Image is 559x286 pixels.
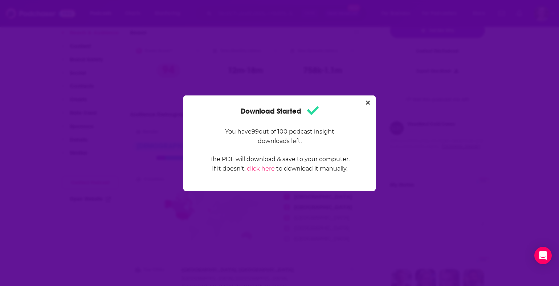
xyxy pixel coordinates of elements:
p: The PDF will download & save to your computer. If it doesn't, to download it manually. [209,155,350,173]
p: You have 99 out of 100 podcast insight downloads left. [209,127,350,146]
div: Open Intercom Messenger [534,247,552,264]
h1: Download Started [241,104,319,118]
button: Close [363,98,373,107]
a: click here [247,165,275,172]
